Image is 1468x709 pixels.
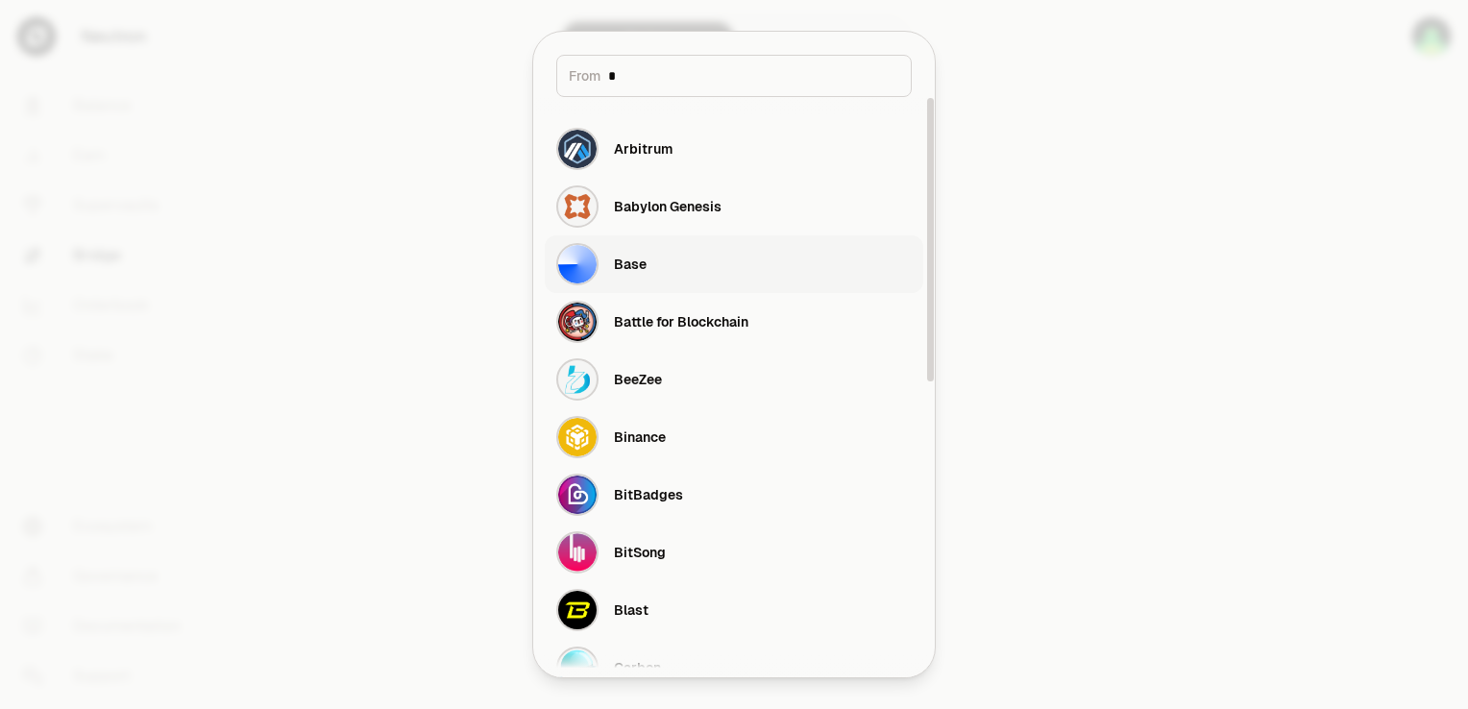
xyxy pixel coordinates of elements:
[558,360,597,399] img: BeeZee Logo
[558,245,597,283] img: Base Logo
[558,303,597,341] img: Battle for Blockchain Logo
[558,418,597,456] img: Binance Logo
[614,600,648,620] div: Blast
[558,187,597,226] img: Babylon Genesis Logo
[614,658,661,677] div: Carbon
[545,120,923,178] button: Arbitrum LogoArbitrum
[545,178,923,235] button: Babylon Genesis LogoBabylon Genesis
[614,139,673,159] div: Arbitrum
[614,370,662,389] div: BeeZee
[545,351,923,408] button: BeeZee LogoBeeZee
[569,66,600,86] span: From
[558,591,597,629] img: Blast Logo
[614,255,647,274] div: Base
[614,312,748,331] div: Battle for Blockchain
[614,197,722,216] div: Babylon Genesis
[545,581,923,639] button: Blast LogoBlast
[545,466,923,524] button: BitBadges LogoBitBadges
[545,524,923,581] button: BitSong LogoBitSong
[545,235,923,293] button: Base LogoBase
[614,485,683,504] div: BitBadges
[558,476,597,514] img: BitBadges Logo
[558,533,597,572] img: BitSong Logo
[545,293,923,351] button: Battle for Blockchain LogoBattle for Blockchain
[558,130,597,168] img: Arbitrum Logo
[545,408,923,466] button: Binance LogoBinance
[614,543,666,562] div: BitSong
[545,639,923,697] button: Carbon LogoCarbon
[558,648,597,687] img: Carbon Logo
[614,428,666,447] div: Binance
